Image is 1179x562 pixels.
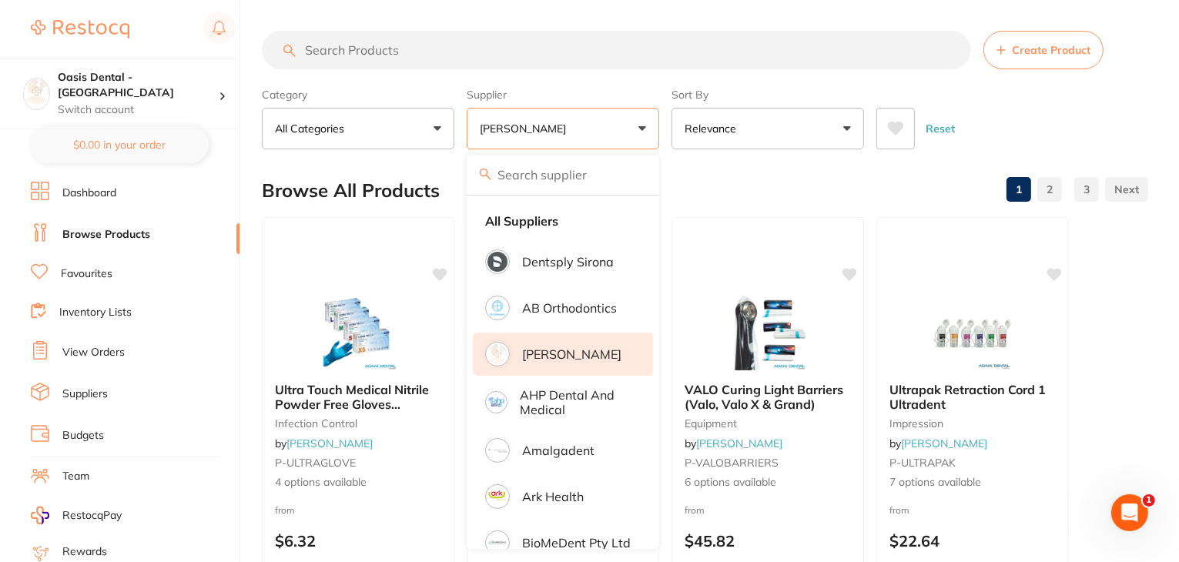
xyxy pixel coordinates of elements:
img: Dentsply Sirona [487,252,507,272]
a: Suppliers [62,386,108,402]
button: [PERSON_NAME] [467,108,659,149]
img: BioMeDent Pty Ltd [487,533,507,553]
p: $57.00 [480,532,646,550]
span: from [889,504,909,516]
p: $6.32 [275,532,441,550]
img: Ultrapak Retraction Cord 1 Ultradent [923,293,1023,370]
a: 3 [1074,174,1099,205]
img: AB Orthodontics [487,298,507,318]
span: Create Product [1012,44,1090,56]
small: impression [889,417,1056,430]
button: Reset [921,108,960,149]
a: Favourites [61,266,112,282]
a: View Orders [62,345,125,360]
li: Clear selection [473,205,653,237]
img: Ultra Touch Medical Nitrile Powder Free Gloves 100/box [308,293,408,370]
b: Ultra Touch Medical Nitrile Powder Free Gloves 100/box [275,383,441,411]
span: P-ULTRAPAK [889,456,956,470]
img: VALO Curing Light Barriers (Valo, Valo X & Grand) [718,293,818,370]
a: Browse Products [62,227,150,243]
span: VALO Curing Light Barriers (Valo, Valo X & Grand) [685,382,843,411]
span: by [685,437,782,450]
small: equipment [685,417,851,430]
strong: All Suppliers [485,214,558,228]
a: RestocqPay [31,507,122,524]
p: Dentsply Sirona [522,255,614,269]
button: Relevance [672,108,864,149]
a: Dashboard [62,186,116,201]
span: from [275,504,295,516]
iframe: Intercom live chat [1111,494,1148,531]
span: by [275,437,373,450]
button: Create Product [983,31,1104,69]
input: Search supplier [467,156,659,194]
a: [PERSON_NAME] [286,437,373,450]
button: All Categories [262,108,454,149]
button: $0.00 in your order [31,126,209,163]
b: VALO Curing Light Barriers (Valo, Valo X & Grand) [685,383,851,411]
p: Ark Health [522,490,584,503]
span: Ultra Touch Medical Nitrile Powder Free Gloves 100/box [275,382,429,426]
img: RestocqPay [31,507,49,524]
span: 4 options available [275,475,441,490]
img: AHP Dental and Medical [487,393,505,411]
p: AB Orthodontics [522,301,617,315]
p: Relevance [685,121,742,136]
span: Ultrapak Retraction Cord 1 Ultradent [889,382,1046,411]
p: Amalgadent [522,443,595,457]
label: Supplier [467,88,659,102]
img: Amalgadent [487,440,507,460]
a: Team [62,469,89,484]
p: Switch account [58,102,219,118]
a: Inventory Lists [59,305,132,320]
a: [PERSON_NAME] [696,437,782,450]
span: P-VALOBARRIERS [685,456,779,470]
span: 1 [1143,494,1155,507]
a: [PERSON_NAME] [901,437,987,450]
img: Oasis Dental - Brighton [24,79,49,104]
a: Restocq Logo [31,12,129,47]
span: P-ULTRAGLOVE [275,456,356,470]
span: from [685,504,705,516]
label: Category [262,88,454,102]
p: $22.64 [889,532,1056,550]
img: Restocq Logo [31,20,129,38]
span: by [889,437,987,450]
h2: Browse All Products [262,180,440,202]
b: Ultrapak Retraction Cord 1 Ultradent [889,383,1056,411]
img: Adam Dental [487,344,507,364]
a: Budgets [62,428,104,443]
a: 2 [1037,174,1062,205]
span: 7 options available [889,475,1056,490]
a: 1 [1007,174,1031,205]
p: $45.82 [685,532,851,550]
img: Ark Health [487,487,507,507]
p: BioMeDent Pty Ltd [522,536,631,550]
p: [PERSON_NAME] [522,347,621,361]
p: [PERSON_NAME] [480,121,572,136]
span: RestocqPay [62,508,122,524]
label: Sort By [672,88,864,102]
input: Search Products [262,31,971,69]
span: 6 options available [685,475,851,490]
a: Rewards [62,544,107,560]
p: All Categories [275,121,350,136]
p: AHP Dental and Medical [520,388,631,416]
small: infection control [275,417,441,430]
h4: Oasis Dental - Brighton [58,70,219,100]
